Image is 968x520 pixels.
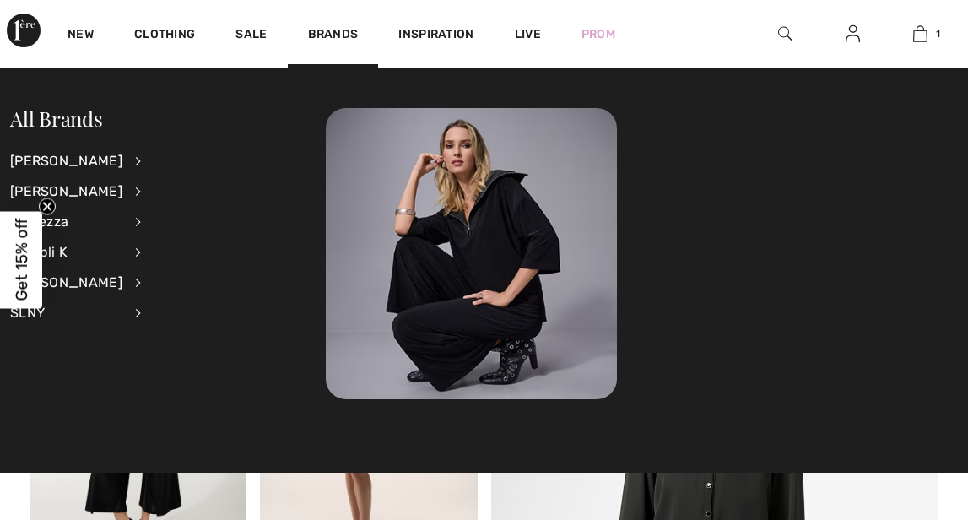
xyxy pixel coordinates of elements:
[846,24,860,44] img: My Info
[326,108,617,399] img: 250825112723_baf80837c6fd5.jpg
[936,26,940,41] span: 1
[7,14,41,47] img: 1ère Avenue
[10,207,122,237] div: Dolcezza
[10,146,122,176] div: [PERSON_NAME]
[859,393,951,436] iframe: Opens a widget where you can find more information
[398,27,473,45] span: Inspiration
[235,27,267,45] a: Sale
[10,298,122,328] div: SLNY
[913,24,927,44] img: My Bag
[10,237,122,268] div: Compli K
[308,27,359,45] a: Brands
[10,176,122,207] div: [PERSON_NAME]
[832,24,873,45] a: Sign In
[39,198,56,215] button: Close teaser
[12,219,31,301] span: Get 15% off
[10,105,103,132] a: All Brands
[10,268,122,298] div: [PERSON_NAME]
[68,27,94,45] a: New
[778,24,792,44] img: search the website
[888,24,954,44] a: 1
[134,27,195,45] a: Clothing
[581,25,615,43] a: Prom
[515,25,541,43] a: Live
